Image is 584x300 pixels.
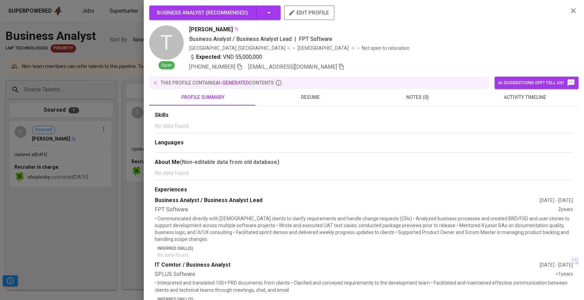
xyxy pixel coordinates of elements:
p: No data found. [155,122,573,130]
div: <1 years [555,270,573,278]
span: Open [159,62,175,69]
div: [GEOGRAPHIC_DATA], [GEOGRAPHIC_DATA] [189,45,291,52]
div: [DATE] - [DATE] [540,262,573,268]
span: notes (0) [368,93,467,102]
div: About Me [155,158,573,166]
img: magic_wand.svg [234,26,239,32]
button: edit profile [284,5,334,20]
span: [DEMOGRAPHIC_DATA] [298,45,350,52]
b: Expected: [196,53,221,61]
div: Experiences [155,186,573,194]
button: AI suggestions off? Tell us! [495,77,578,89]
span: Business Analyst ( Recommended ) [157,10,248,16]
div: Business Analyst / Business Analyst Lead [155,197,540,204]
p: Not open to relocation [362,45,410,52]
span: Business Analyst / Business Analyst Lead [189,36,292,42]
div: 2 years [558,206,573,214]
span: [EMAIL_ADDRESS][DOMAIN_NAME] [248,64,337,70]
b: (Non-editable data from old database) [180,159,279,165]
div: IT Comtor / Business Analyst [155,261,540,269]
span: | [294,35,296,43]
span: AI suggestions off? Tell us! [498,79,575,87]
p: No data found. [158,252,573,258]
p: this profile contains contents [161,79,274,86]
p: No data found. [155,169,573,177]
button: Business Analyst (Recommended) [149,5,281,20]
div: VND 55,000,000 [189,53,262,61]
span: AI-generated [216,80,249,86]
span: profile summary [153,93,252,102]
div: T [149,25,184,60]
a: edit profile [284,10,334,15]
span: activity timeline [475,93,574,102]
span: resume [261,93,360,102]
span: FPT Software [299,36,332,42]
div: Languages [155,139,573,147]
p: Inferred Skill(s) [158,245,573,252]
div: FPT Software [155,206,558,214]
div: [DATE] - [DATE] [540,197,573,204]
span: [PHONE_NUMBER] [189,64,235,70]
div: Skills [155,111,573,119]
p: • Communicated directly with [DEMOGRAPHIC_DATA] clients to clarify requirements and handle change... [155,215,573,243]
div: SPLUS Software [155,270,555,278]
span: edit profile [290,8,329,17]
p: • Interpreted and translated 100+ PRD documents from clients • Clarified and conveyed requirement... [155,279,573,293]
span: [PERSON_NAME] [189,25,233,34]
